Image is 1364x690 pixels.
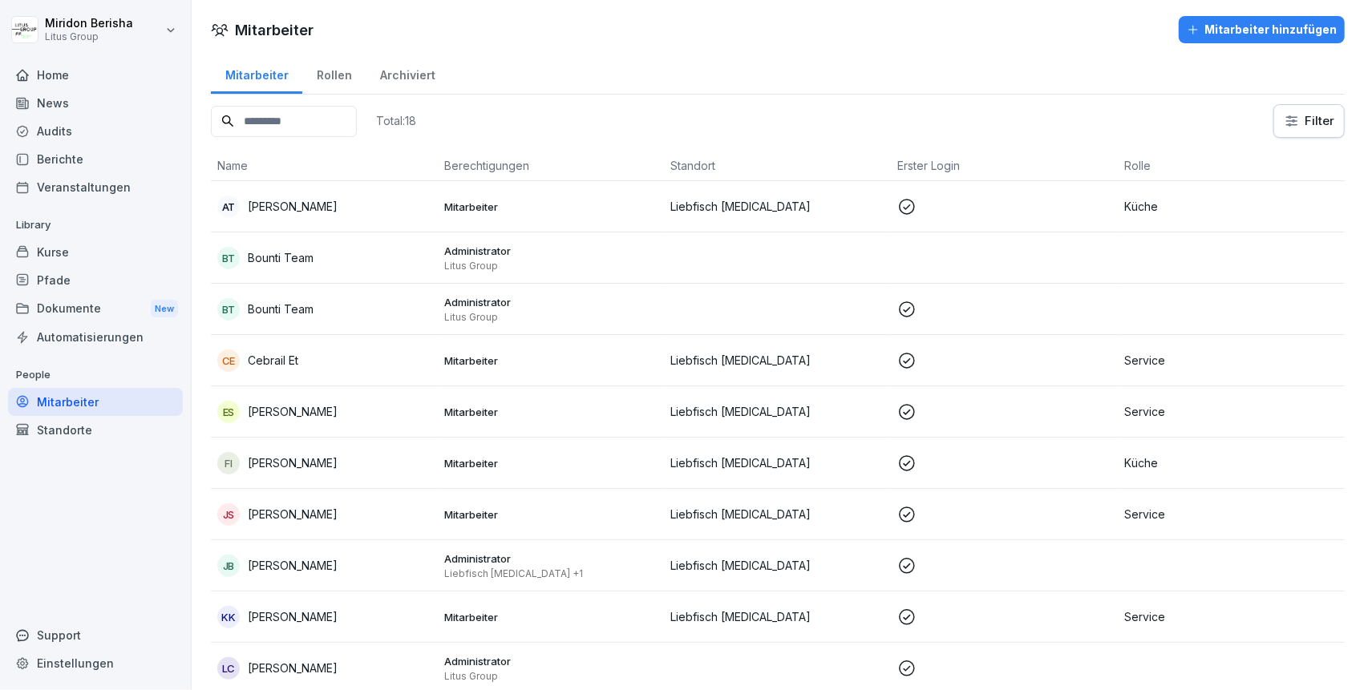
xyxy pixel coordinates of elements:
[671,403,885,420] p: Liebfisch [MEDICAL_DATA]
[8,173,183,201] a: Veranstaltungen
[248,454,338,471] p: [PERSON_NAME]
[8,266,183,294] a: Pfade
[1124,198,1338,215] p: Küche
[8,388,183,416] a: Mitarbeiter
[444,260,658,272] p: Litus Group
[671,198,885,215] p: Liebfisch [MEDICAL_DATA]
[248,506,338,523] p: [PERSON_NAME]
[444,551,658,566] p: Administrator
[671,557,885,574] p: Liebfisch [MEDICAL_DATA]
[8,61,183,89] a: Home
[248,301,314,317] p: Bounti Team
[248,352,298,369] p: Cebrail Et
[217,657,240,680] div: LC
[444,567,658,580] p: Liebfisch [MEDICAL_DATA] +1
[248,198,338,215] p: [PERSON_NAME]
[444,670,658,683] p: Litus Group
[217,298,240,321] div: BT
[1124,403,1338,420] p: Service
[45,17,133,30] p: Miridon Berisha
[248,608,338,625] p: [PERSON_NAME]
[671,608,885,625] p: Liebfisch [MEDICAL_DATA]
[366,53,449,94] a: Archiviert
[444,654,658,668] p: Administrator
[444,200,658,214] p: Mitarbeiter
[671,506,885,523] p: Liebfisch [MEDICAL_DATA]
[217,503,240,526] div: JS
[1274,105,1344,137] button: Filter
[444,405,658,419] p: Mitarbeiter
[248,249,314,266] p: Bounti Team
[217,247,240,269] div: BT
[444,244,658,258] p: Administrator
[1187,21,1337,38] div: Mitarbeiter hinzufügen
[235,19,314,41] h1: Mitarbeiter
[1124,506,1338,523] p: Service
[217,606,240,628] div: KK
[217,555,240,577] div: JB
[302,53,366,94] a: Rollen
[217,401,240,423] div: ES
[444,610,658,624] p: Mitarbeiter
[217,196,240,218] div: AT
[444,311,658,324] p: Litus Group
[444,456,658,470] p: Mitarbeiter
[1124,608,1338,625] p: Service
[444,507,658,522] p: Mitarbeiter
[217,452,240,474] div: FI
[444,295,658,309] p: Administrator
[8,294,183,324] a: DokumenteNew
[8,323,183,351] a: Automatisierungen
[1124,352,1338,369] p: Service
[45,31,133,42] p: Litus Group
[211,53,302,94] a: Mitarbeiter
[8,117,183,145] a: Audits
[665,151,892,181] th: Standort
[8,362,183,388] p: People
[217,349,240,372] div: CE
[8,416,183,444] a: Standorte
[151,300,178,318] div: New
[248,660,338,676] p: [PERSON_NAME]
[444,353,658,368] p: Mitarbeiter
[1124,454,1338,471] p: Küche
[8,621,183,649] div: Support
[376,113,416,128] p: Total: 18
[891,151,1118,181] th: Erster Login
[248,557,338,574] p: [PERSON_NAME]
[8,89,183,117] a: News
[8,212,183,238] p: Library
[248,403,338,420] p: [PERSON_NAME]
[211,151,438,181] th: Name
[671,352,885,369] p: Liebfisch [MEDICAL_DATA]
[8,238,183,266] a: Kurse
[1118,151,1345,181] th: Rolle
[8,649,183,677] a: Einstellungen
[8,145,183,173] a: Berichte
[1284,113,1334,129] div: Filter
[438,151,665,181] th: Berechtigungen
[671,454,885,471] p: Liebfisch [MEDICAL_DATA]
[1179,16,1345,43] button: Mitarbeiter hinzufügen
[8,294,183,324] div: Dokumente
